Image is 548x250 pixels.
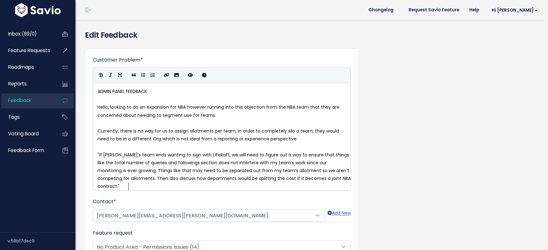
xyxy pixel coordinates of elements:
i: | [159,71,160,79]
button: Create Link [162,71,172,80]
span: Currently, there is no way for us to assign allotments per team, in order to completely silo a te... [98,128,340,142]
i: | [126,71,127,79]
span: Tags [8,114,20,120]
span: Feedback [8,97,31,104]
a: Help [464,5,484,15]
span: Hello, looking to do an expansion for NBA however running into this objection from the NBA team t... [98,104,341,118]
h4: Edit Feedback [85,30,539,41]
span: Inbox (89/0) [8,30,37,37]
a: Voting Board [2,127,52,141]
button: Heading [115,71,125,80]
span: Roadmaps [8,64,34,70]
button: Generic List [138,71,148,80]
button: Markdown Guide [199,71,209,80]
a: Feedback form [2,143,52,158]
div: v.58b17dec9 [8,233,75,249]
a: Feature Requests [2,43,52,58]
button: Numbered List [148,71,157,80]
a: Add New [327,209,351,222]
label: Contact [93,198,116,205]
span: Voting Board [8,130,39,137]
a: Request Savio Feature [404,5,464,15]
span: Changelog [368,8,394,12]
a: Inbox (89/0) [2,27,52,41]
button: Bold [96,71,106,80]
a: Hi [PERSON_NAME] [484,5,543,15]
button: Import an image [172,71,181,80]
i: | [183,71,184,79]
a: Feedback [2,93,52,108]
span: Reports [8,80,27,87]
a: Roadmaps [2,60,52,74]
span: Feedback form [8,147,44,154]
a: Tags [2,110,52,124]
button: Quote [129,71,138,80]
button: Toggle Preview [186,71,195,80]
span: Feature Requests [8,47,50,54]
img: logo-white.9d6f32f41409.svg [14,3,62,17]
label: Customer Problem [93,56,143,64]
button: Italic [106,71,115,80]
a: Reports [2,77,52,91]
label: Feature request [93,229,133,237]
span: ADMIN PANEL FEEDBACK [98,88,147,95]
span: Hi [PERSON_NAME] [492,8,538,13]
span: "If [PERSON_NAME]’s team ends wanting to sign with LifeRaft, we will need to figure out a way to ... [98,152,352,190]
